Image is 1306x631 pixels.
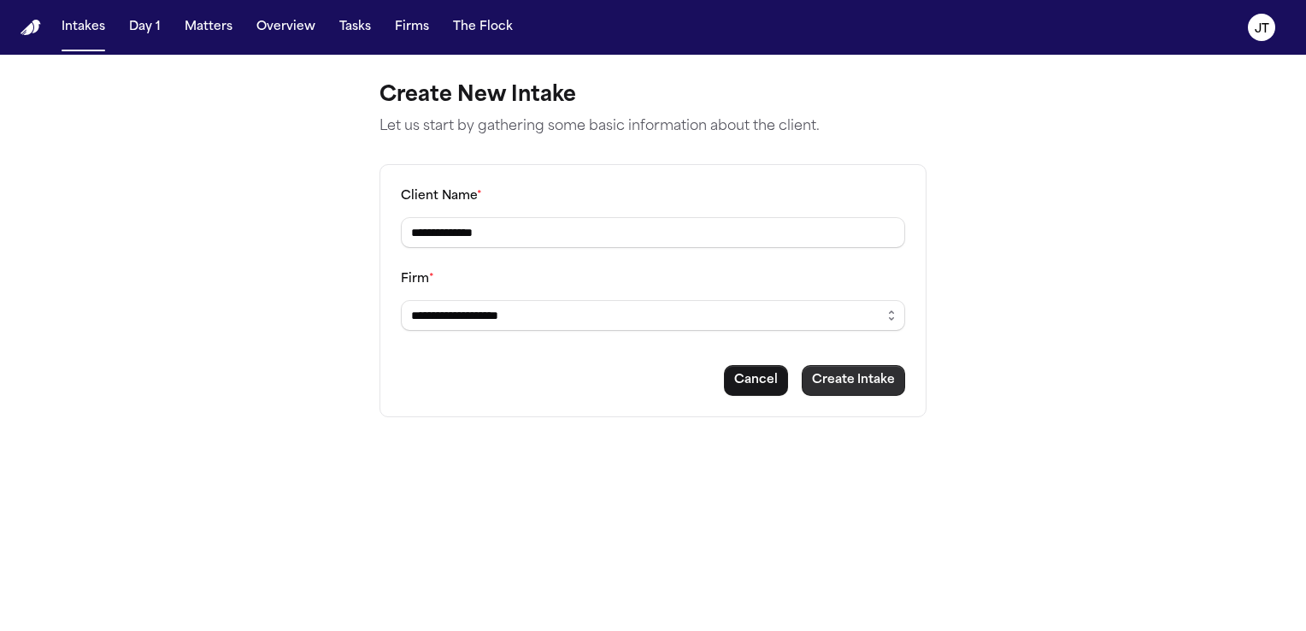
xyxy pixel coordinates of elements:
button: Tasks [332,12,378,43]
button: Matters [178,12,239,43]
button: Overview [250,12,322,43]
p: Let us start by gathering some basic information about the client. [379,116,927,137]
button: Cancel intake creation [724,365,788,396]
input: Client name [401,217,905,248]
label: Firm [401,273,434,286]
button: Create intake [802,365,905,396]
button: Day 1 [122,12,168,43]
button: The Flock [446,12,520,43]
h1: Create New Intake [379,82,927,109]
a: Home [21,20,41,36]
img: Finch Logo [21,20,41,36]
button: Intakes [55,12,112,43]
label: Client Name [401,190,482,203]
input: Select a firm [401,300,905,331]
button: Firms [388,12,436,43]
